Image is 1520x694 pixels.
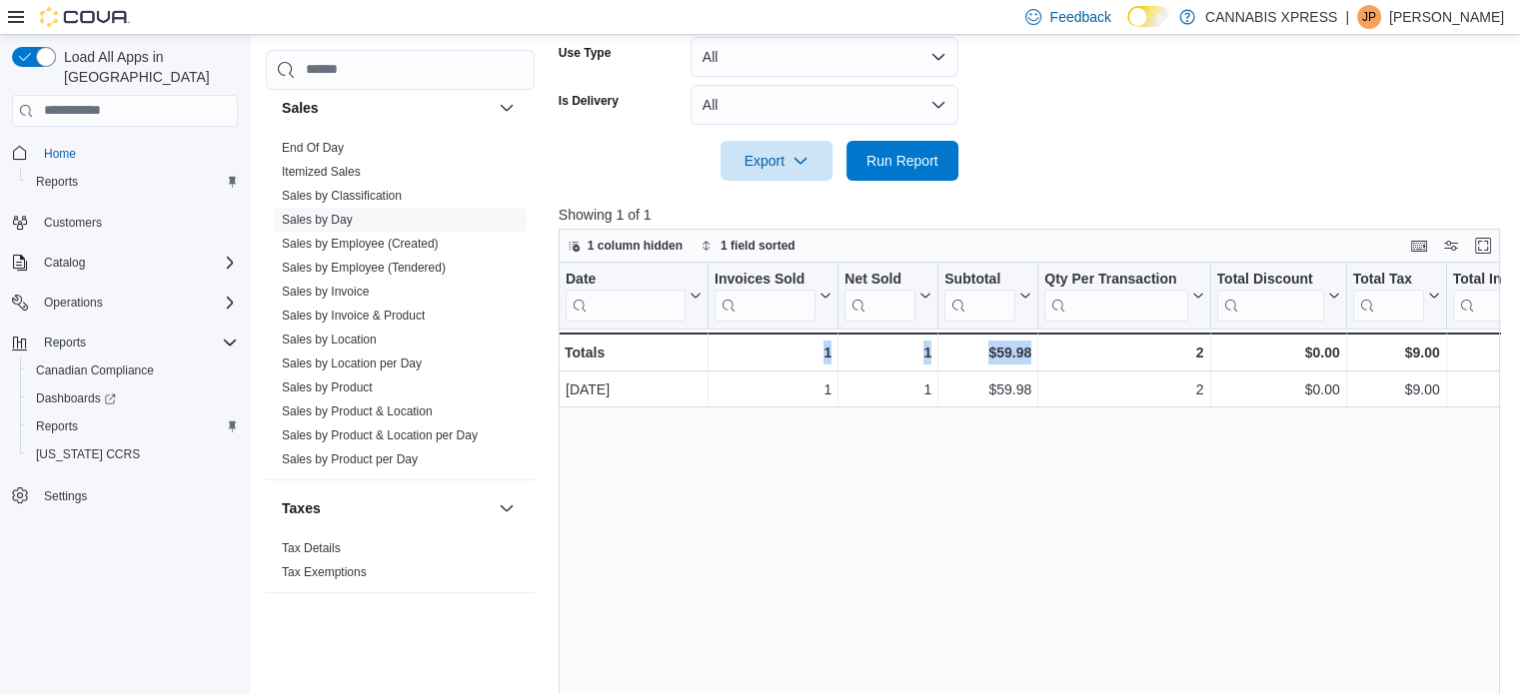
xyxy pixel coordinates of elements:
[282,140,344,156] span: End Of Day
[36,446,140,462] span: [US_STATE] CCRS
[691,37,958,77] button: All
[282,165,361,179] a: Itemized Sales
[715,341,831,364] div: 1
[36,482,238,507] span: Settings
[282,260,446,276] span: Sales by Employee (Tendered)
[844,270,915,289] div: Net Sold
[560,234,691,258] button: 1 column hidden
[282,452,418,466] a: Sales by Product per Day
[4,139,246,168] button: Home
[282,188,402,204] span: Sales by Classification
[4,329,246,356] button: Reports
[28,442,238,466] span: Washington CCRS
[44,295,103,311] span: Operations
[282,428,478,442] a: Sales by Product & Location per Day
[36,484,95,508] a: Settings
[28,414,86,438] a: Reports
[36,210,238,235] span: Customers
[282,403,433,419] span: Sales by Product & Location
[36,418,78,434] span: Reports
[28,358,238,382] span: Canadian Compliance
[282,427,478,443] span: Sales by Product & Location per Day
[36,142,84,166] a: Home
[20,412,246,440] button: Reports
[588,238,683,254] span: 1 column hidden
[866,151,938,171] span: Run Report
[1357,5,1381,29] div: Jean-Pierre Babin
[20,356,246,384] button: Canadian Compliance
[36,251,93,275] button: Catalog
[20,168,246,196] button: Reports
[282,236,439,252] span: Sales by Employee (Created)
[282,404,433,418] a: Sales by Product & Location
[4,289,246,317] button: Operations
[36,174,78,190] span: Reports
[36,331,94,354] button: Reports
[282,212,353,228] span: Sales by Day
[844,377,931,401] div: 1
[1216,377,1339,401] div: $0.00
[282,498,491,518] button: Taxes
[715,270,815,289] div: Invoices Sold
[28,414,238,438] span: Reports
[715,270,831,321] button: Invoices Sold
[1205,5,1337,29] p: CANNABIS XPRESS
[844,341,931,364] div: 1
[56,47,238,87] span: Load All Apps in [GEOGRAPHIC_DATA]
[28,386,238,410] span: Dashboards
[721,238,795,254] span: 1 field sorted
[36,390,116,406] span: Dashboards
[282,332,377,347] span: Sales by Location
[566,270,686,289] div: Date
[1044,270,1187,321] div: Qty Per Transaction
[20,384,246,412] a: Dashboards
[1127,6,1169,27] input: Dark Mode
[1044,377,1203,401] div: 2
[693,234,803,258] button: 1 field sorted
[266,536,535,592] div: Taxes
[1389,5,1504,29] p: [PERSON_NAME]
[44,335,86,350] span: Reports
[282,451,418,467] span: Sales by Product per Day
[28,358,162,382] a: Canadian Compliance
[844,270,915,321] div: Net Sold
[282,564,367,580] span: Tax Exemptions
[282,380,373,394] a: Sales by Product
[36,211,110,235] a: Customers
[495,96,519,120] button: Sales
[1439,234,1463,258] button: Display options
[36,251,238,275] span: Catalog
[565,341,702,364] div: Totals
[44,215,102,231] span: Customers
[44,255,85,271] span: Catalog
[282,540,341,556] span: Tax Details
[282,164,361,180] span: Itemized Sales
[282,98,319,118] h3: Sales
[282,541,341,555] a: Tax Details
[282,213,353,227] a: Sales by Day
[944,270,1015,289] div: Subtotal
[266,136,535,479] div: Sales
[282,285,369,299] a: Sales by Invoice
[28,442,148,466] a: [US_STATE] CCRS
[44,488,87,504] span: Settings
[559,93,619,109] label: Is Delivery
[566,270,702,321] button: Date
[1049,7,1110,27] span: Feedback
[282,261,446,275] a: Sales by Employee (Tendered)
[12,131,238,562] nav: Complex example
[1471,234,1495,258] button: Enter fullscreen
[944,377,1031,401] div: $59.98
[4,480,246,509] button: Settings
[559,45,611,61] label: Use Type
[282,355,422,371] span: Sales by Location per Day
[1352,270,1439,321] button: Total Tax
[944,270,1015,321] div: Subtotal
[28,170,238,194] span: Reports
[4,208,246,237] button: Customers
[1044,270,1187,289] div: Qty Per Transaction
[36,331,238,354] span: Reports
[28,386,124,410] a: Dashboards
[691,85,958,125] button: All
[1352,377,1439,401] div: $9.00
